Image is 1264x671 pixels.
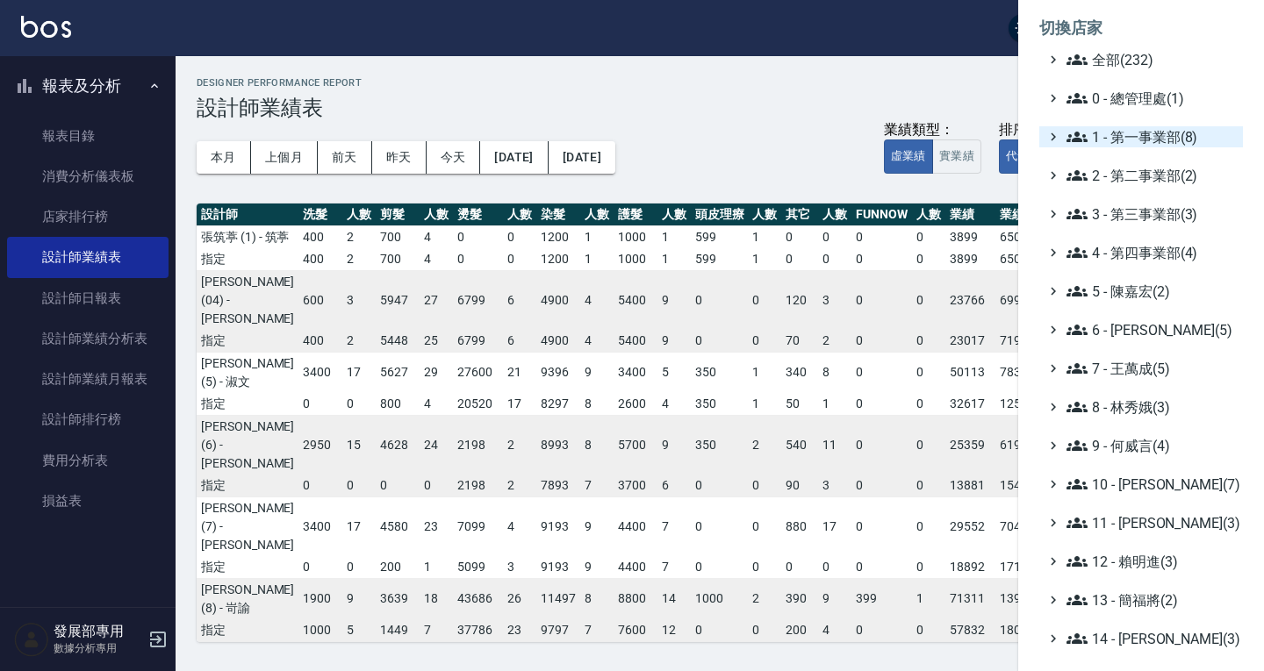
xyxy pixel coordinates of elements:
span: 8 - 林秀娥(3) [1066,396,1236,418]
span: 9 - 何威言(4) [1066,435,1236,456]
span: 4 - 第四事業部(4) [1066,242,1236,263]
li: 切換店家 [1039,7,1243,49]
span: 2 - 第二事業部(2) [1066,165,1236,186]
span: 13 - 簡福將(2) [1066,589,1236,610]
span: 5 - 陳嘉宏(2) [1066,281,1236,302]
span: 全部(232) [1066,49,1236,70]
span: 11 - [PERSON_NAME](3) [1066,512,1236,533]
span: 0 - 總管理處(1) [1066,88,1236,109]
span: 10 - [PERSON_NAME](7) [1066,474,1236,495]
span: 6 - [PERSON_NAME](5) [1066,319,1236,340]
span: 12 - 賴明進(3) [1066,551,1236,572]
span: 7 - 王萬成(5) [1066,358,1236,379]
span: 14 - [PERSON_NAME](3) [1066,628,1236,649]
span: 1 - 第一事業部(8) [1066,126,1236,147]
span: 3 - 第三事業部(3) [1066,203,1236,225]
